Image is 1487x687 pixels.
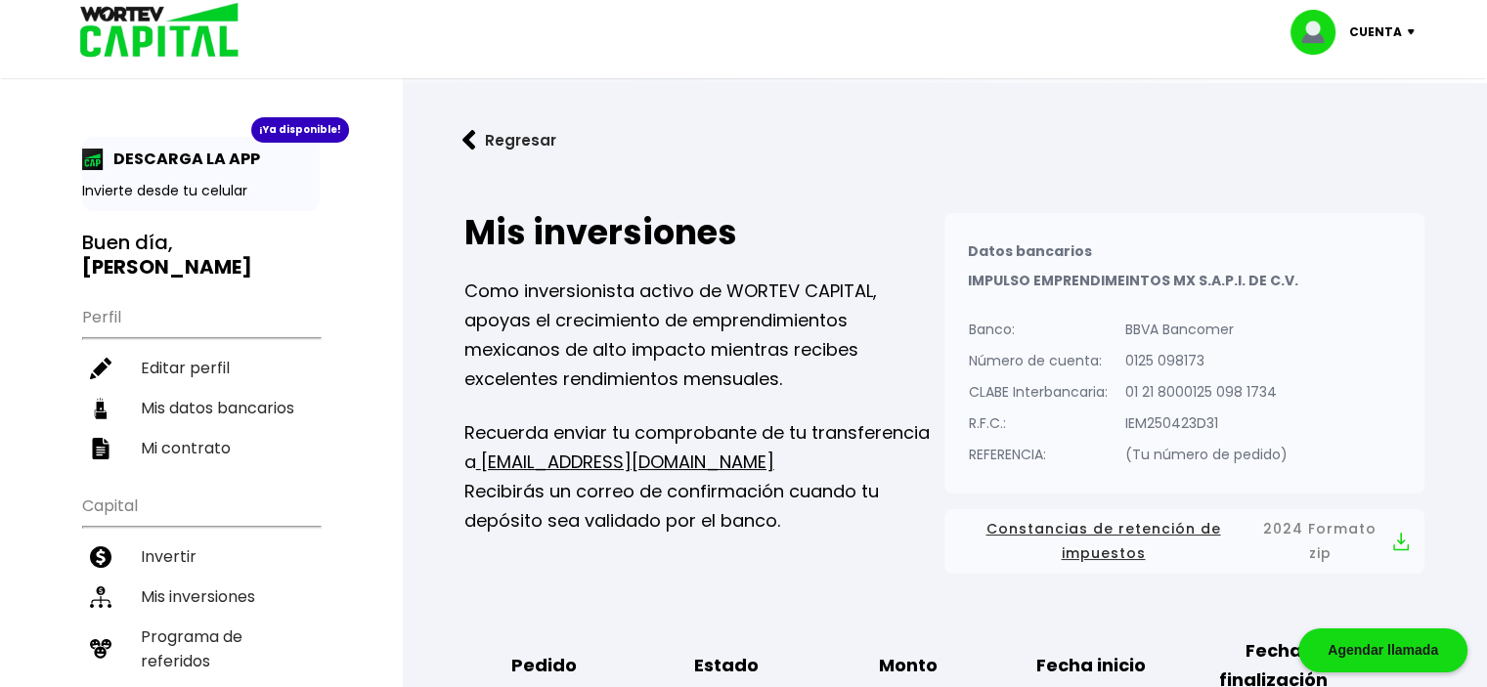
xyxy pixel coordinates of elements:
[90,546,111,568] img: invertir-icon.b3b967d7.svg
[464,418,944,536] p: Recuerda enviar tu comprobante de tu transferencia a Recibirás un correo de confirmación cuando t...
[90,438,111,459] img: contrato-icon.f2db500c.svg
[969,408,1108,438] p: R.F.C.:
[82,388,320,428] a: Mis datos bancarios
[82,149,104,170] img: app-icon
[82,181,320,201] p: Invierte desde tu celular
[90,358,111,379] img: editar-icon.952d3147.svg
[969,346,1108,375] p: Número de cuenta:
[1036,651,1146,680] b: Fecha inicio
[694,651,759,680] b: Estado
[462,130,476,150] img: flecha izquierda
[90,586,111,608] img: inversiones-icon.6695dc30.svg
[1125,377,1288,407] p: 01 21 8000125 098 1734
[1298,628,1467,672] div: Agendar llamada
[1290,10,1349,55] img: profile-image
[1125,315,1288,344] p: BBVA Bancomer
[1125,440,1288,469] p: (Tu número de pedido)
[510,651,576,680] b: Pedido
[1125,346,1288,375] p: 0125 098173
[1125,408,1288,438] p: IEM250423D31
[968,271,1298,290] b: IMPULSO EMPRENDIMEINTOS MX S.A.P.I. DE C.V.
[82,295,320,468] ul: Perfil
[82,253,252,280] b: [PERSON_NAME]
[251,117,349,143] div: ¡Ya disponible!
[969,315,1108,344] p: Banco:
[476,450,774,474] a: [EMAIL_ADDRESS][DOMAIN_NAME]
[433,114,1456,166] a: flecha izquierdaRegresar
[960,517,1246,566] span: Constancias de retención de impuestos
[82,617,320,681] a: Programa de referidos
[82,428,320,468] a: Mi contrato
[104,147,260,171] p: DESCARGA LA APP
[82,348,320,388] a: Editar perfil
[969,377,1108,407] p: CLABE Interbancaria:
[464,213,944,252] h2: Mis inversiones
[879,651,938,680] b: Monto
[82,577,320,617] a: Mis inversiones
[1402,29,1428,35] img: icon-down
[433,114,586,166] button: Regresar
[1349,18,1402,47] p: Cuenta
[90,638,111,660] img: recomiendanos-icon.9b8e9327.svg
[960,517,1409,566] button: Constancias de retención de impuestos2024 Formato zip
[82,537,320,577] a: Invertir
[82,231,320,279] h3: Buen día,
[90,398,111,419] img: datos-icon.10cf9172.svg
[464,277,944,394] p: Como inversionista activo de WORTEV CAPITAL, apoyas el crecimiento de emprendimientos mexicanos d...
[968,241,1092,261] b: Datos bancarios
[969,440,1108,469] p: REFERENCIA:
